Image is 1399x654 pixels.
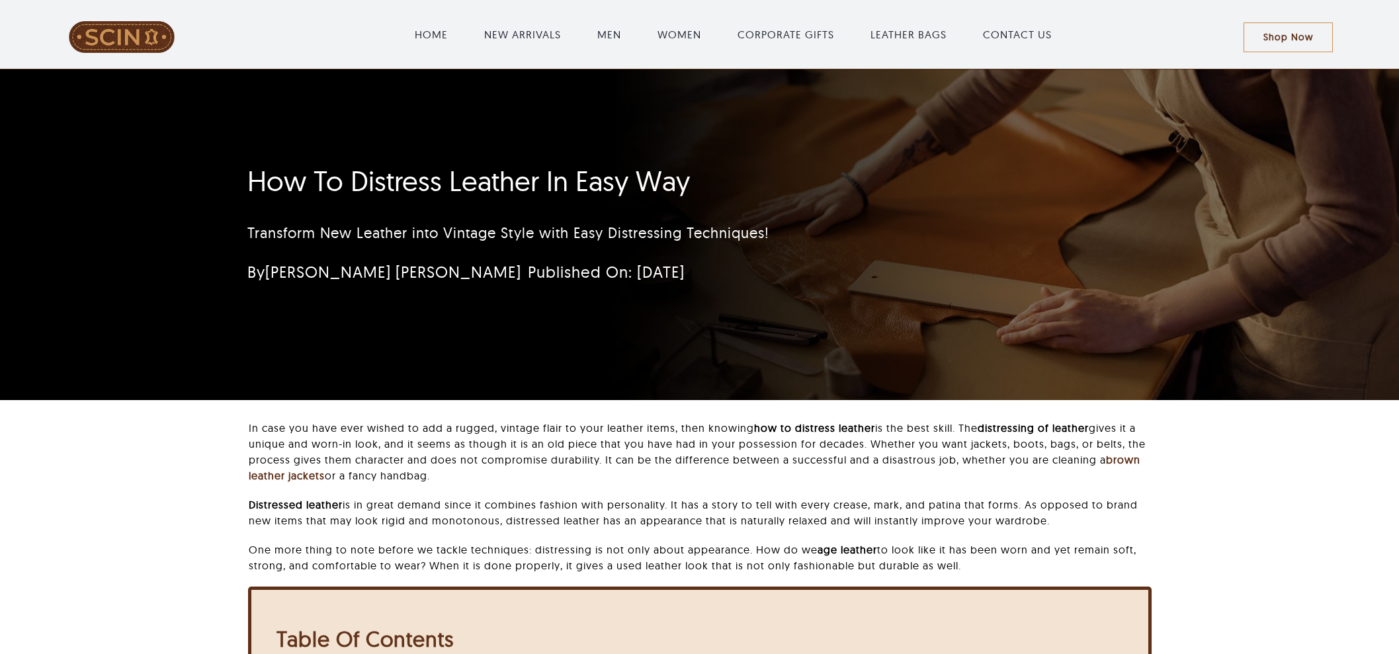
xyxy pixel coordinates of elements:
a: LEATHER BAGS [870,26,947,42]
p: Transform New Leather into Vintage Style with Easy Distressing Techniques! [247,222,994,244]
a: CONTACT US [983,26,1052,42]
a: [PERSON_NAME] [PERSON_NAME] [265,262,521,282]
p: In case you have ever wished to add a rugged, vintage flair to your leather items, then knowing i... [249,420,1151,483]
b: Table Of Contents [276,626,454,652]
span: Shop Now [1263,32,1313,43]
a: Shop Now [1244,22,1333,52]
nav: Main Menu [224,13,1243,56]
strong: age leather [818,543,877,556]
strong: distressing of leather [978,421,1089,434]
strong: how to distress leather [754,421,875,434]
span: By [247,262,521,282]
a: MEN [597,26,621,42]
a: NEW ARRIVALS [484,26,561,42]
a: WOMEN [657,26,701,42]
h1: How To Distress Leather In Easy Way [247,165,994,198]
span: Published On: [DATE] [528,262,685,282]
a: CORPORATE GIFTS [738,26,834,42]
p: One more thing to note before we tackle techniques: distressing is not only about appearance. How... [249,542,1151,573]
a: HOME [415,26,448,42]
strong: Distressed leather [249,498,343,511]
p: is in great demand since it combines fashion with personality. It has a story to tell with every ... [249,497,1151,528]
